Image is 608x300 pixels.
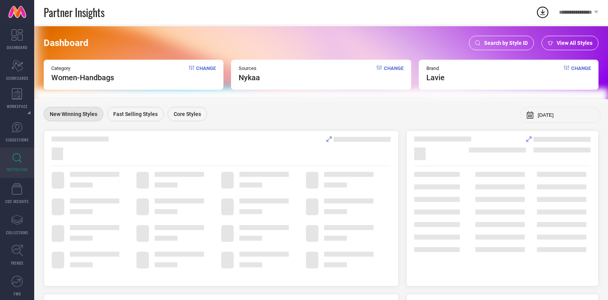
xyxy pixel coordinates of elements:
span: Change [571,65,591,82]
span: View All Styles [557,40,592,46]
span: lavie [426,73,445,82]
span: Women-Handbags [51,73,114,82]
span: DASHBOARD [7,44,27,50]
span: Change [196,65,216,82]
span: Change [384,65,404,82]
span: Sources [239,65,260,71]
span: Dashboard [44,38,89,48]
input: Select month [538,112,595,118]
span: INSPIRATION [6,167,28,172]
span: SCORECARDS [6,75,28,81]
span: WORKSPACE [7,103,28,109]
span: COLLECTIONS [6,230,28,235]
span: Partner Insights [44,5,104,20]
div: Open download list [536,5,549,19]
span: TRENDS [11,260,24,266]
span: Core Styles [174,111,201,117]
span: Brand [426,65,445,71]
span: Search by Style ID [484,40,528,46]
div: Analyse [326,137,391,142]
div: Analyse [526,137,591,142]
span: SUGGESTIONS [6,137,29,143]
span: nykaa [239,73,260,82]
span: Fast Selling Styles [113,111,158,117]
span: New Winning Styles [50,111,97,117]
span: Category [51,65,114,71]
span: FWD [14,291,21,297]
span: CDC INSIGHTS [5,198,29,204]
